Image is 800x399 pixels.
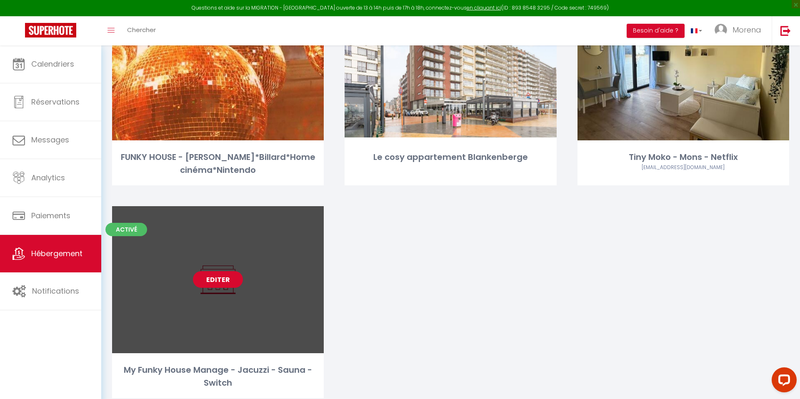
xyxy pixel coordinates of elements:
[127,25,156,34] span: Chercher
[425,58,475,75] a: Editer
[627,24,685,38] button: Besoin d'aide ?
[32,286,79,296] span: Notifications
[121,16,162,45] a: Chercher
[193,271,243,288] a: Editer
[732,25,761,35] span: Morena
[193,58,243,75] a: Editer
[25,23,76,37] img: Super Booking
[31,172,65,183] span: Analytics
[31,210,70,221] span: Paiements
[345,151,556,164] div: Le cosy appartement Blankenberge
[708,16,772,45] a: ... Morena
[31,59,74,69] span: Calendriers
[715,24,727,36] img: ...
[31,135,69,145] span: Messages
[765,364,800,399] iframe: LiveChat chat widget
[112,364,324,390] div: My Funky House Manage - Jacuzzi - Sauna - Switch
[112,151,324,177] div: FUNKY HOUSE - [PERSON_NAME]*Billard*Home cinéma*Nintendo
[780,25,791,36] img: logout
[577,164,789,172] div: Airbnb
[105,223,147,236] span: Activé
[467,4,501,11] a: en cliquant ici
[658,58,708,75] a: Editer
[31,248,82,259] span: Hébergement
[577,151,789,164] div: Tiny Moko - Mons - Netflix
[31,97,80,107] span: Réservations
